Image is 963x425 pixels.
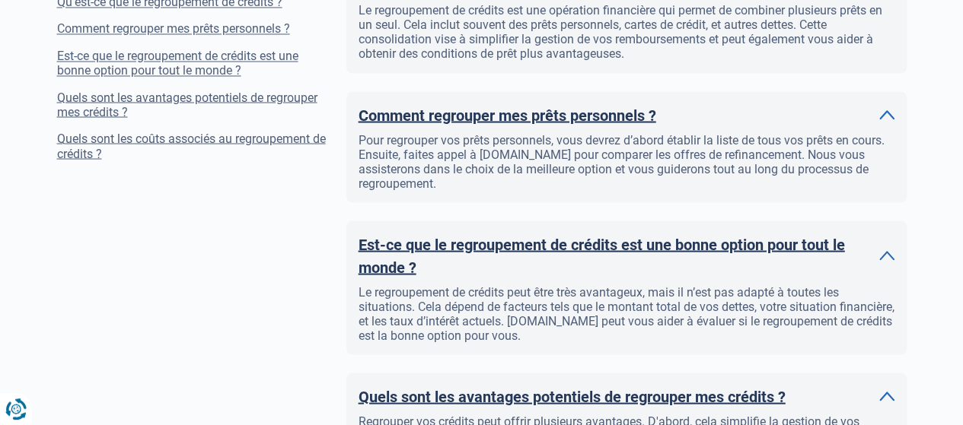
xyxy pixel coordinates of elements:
[57,21,328,36] a: Comment regrouper mes prêts personnels ?
[57,49,328,78] a: Est-ce que le regroupement de crédits est une bonne option pour tout le monde ?
[359,132,894,190] div: Pour regrouper vos prêts personnels, vous devrez d’abord établir la liste de tous vos prêts en co...
[57,131,328,160] a: Quels sont les coûts associés au regroupement de crédits ?
[359,103,656,126] h2: Comment regrouper mes prêts personnels ?
[359,3,894,61] div: Le regroupement de crédits est une opération financière qui permet de combiner plusieurs prêts en...
[359,233,894,278] a: Est-ce que le regroupement de crédits est une bonne option pour tout le monde ?
[57,90,328,119] a: Quels sont les avantages potentiels de regrouper mes crédits ?
[359,103,894,126] a: Comment regrouper mes prêts personnels ?
[359,284,894,342] div: Le regroupement de crédits peut être très avantageux, mais il n’est pas adapté à toutes les situa...
[359,233,879,278] h2: Est-ce que le regroupement de crédits est une bonne option pour tout le monde ?
[359,385,894,408] a: Quels sont les avantages potentiels de regrouper mes crédits ?
[359,385,786,408] h2: Quels sont les avantages potentiels de regrouper mes crédits ?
